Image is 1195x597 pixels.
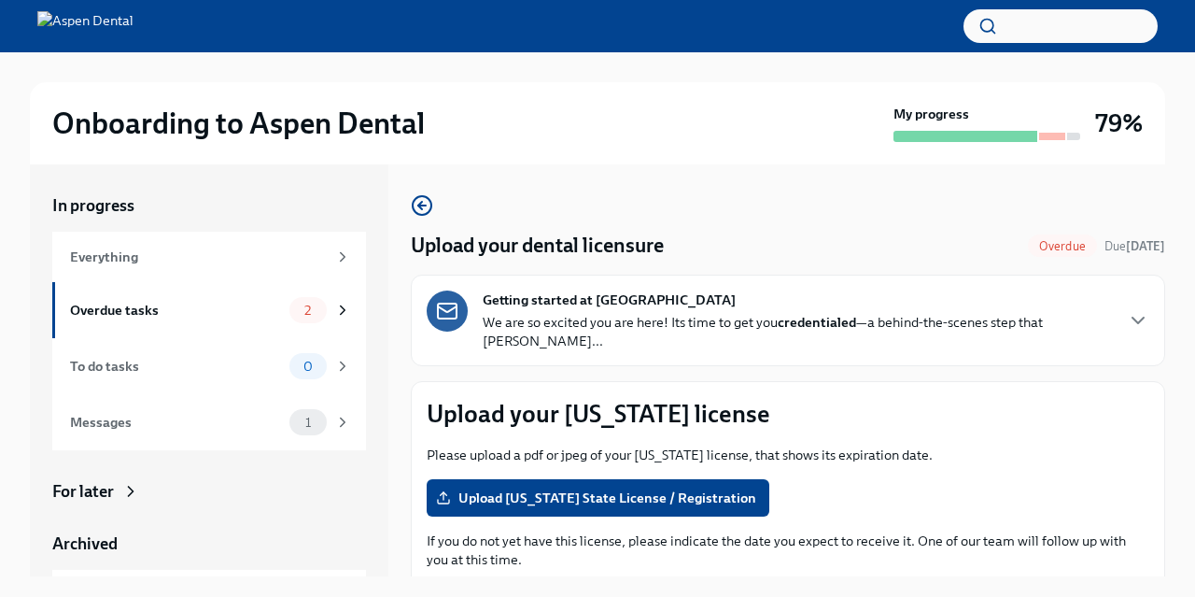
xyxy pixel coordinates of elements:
[483,313,1112,350] p: We are so excited you are here! Its time to get you —a behind-the-scenes step that [PERSON_NAME]...
[1095,107,1143,140] h3: 79%
[893,105,969,123] strong: My progress
[427,446,1149,464] p: Please upload a pdf or jpeg of your [US_STATE] license, that shows its expiration date.
[292,360,324,374] span: 0
[1126,239,1165,253] strong: [DATE]
[70,412,282,433] div: Messages
[778,314,856,331] strong: credentialed
[1028,239,1097,253] span: Overdue
[37,11,134,41] img: Aspen Dental
[427,397,1149,431] p: Upload your [US_STATE] license
[52,394,366,450] a: Messages1
[52,105,425,142] h2: Onboarding to Aspen Dental
[52,232,366,282] a: Everything
[411,232,664,260] h4: Upload your dental licensure
[70,247,327,267] div: Everything
[427,532,1149,569] p: If you do not yet have this license, please indicate the date you expect to receive it. One of ou...
[483,291,736,309] strong: Getting started at [GEOGRAPHIC_DATA]
[70,300,282,320] div: Overdue tasks
[52,194,366,217] a: In progress
[52,533,366,555] a: Archived
[52,480,366,503] a: For later
[52,282,366,338] a: Overdue tasks2
[70,356,282,377] div: To do tasks
[52,338,366,394] a: To do tasks0
[427,479,769,517] label: Upload [US_STATE] State License / Registration
[1104,239,1165,253] span: Due
[52,480,114,503] div: For later
[293,304,322,318] span: 2
[294,416,322,430] span: 1
[440,489,756,507] span: Upload [US_STATE] State License / Registration
[1104,237,1165,255] span: June 30th, 2025 07:00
